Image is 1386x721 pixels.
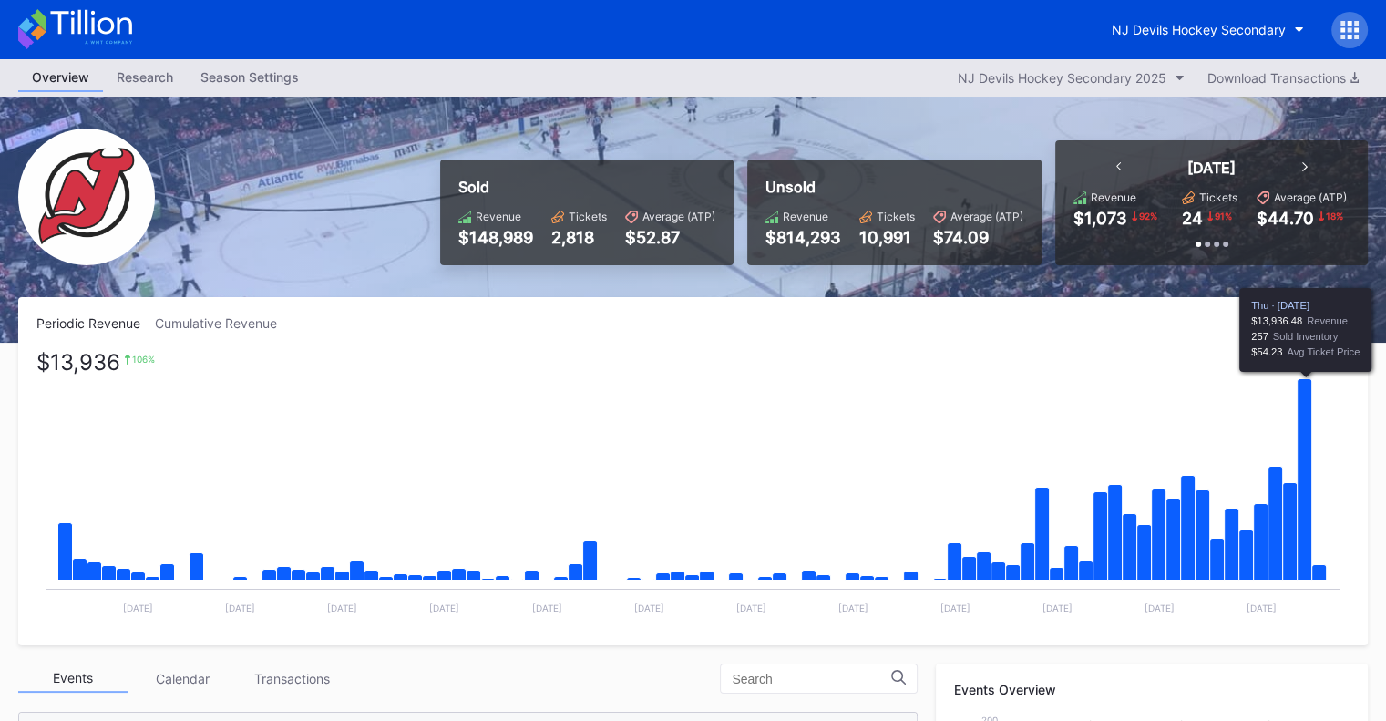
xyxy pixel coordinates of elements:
div: Events Overview [954,682,1350,697]
div: 18 % [1324,209,1345,223]
div: Revenue [476,210,521,223]
div: Periodic Revenue [36,315,155,331]
a: Research [103,64,187,92]
div: $13,936 [36,354,120,371]
div: $74.09 [933,228,1023,247]
text: [DATE] [1247,603,1277,613]
div: Research [103,64,187,90]
text: [DATE] [531,603,561,613]
div: Revenue [1091,191,1136,204]
text: [DATE] [123,603,153,613]
div: Cumulative Revenue [155,315,292,331]
input: Search [732,672,891,686]
div: Calendar [128,664,237,693]
div: 2,818 [551,228,607,247]
text: [DATE] [838,603,868,613]
div: 10,991 [859,228,915,247]
div: Tickets [569,210,607,223]
img: NJ_Devils_Hockey_Secondary.png [18,129,155,265]
div: [DATE] [1187,159,1236,177]
div: 92 % [1137,209,1159,223]
div: 106 % [132,354,155,365]
div: Download Transactions [1207,70,1359,86]
div: Average (ATP) [642,210,715,223]
a: Overview [18,64,103,92]
div: NJ Devils Hockey Secondary [1112,22,1286,37]
div: Transactions [237,664,346,693]
div: Unsold [765,178,1023,196]
div: $148,989 [458,228,533,247]
div: Sold [458,178,715,196]
div: $52.87 [625,228,715,247]
text: [DATE] [1042,603,1073,613]
button: NJ Devils Hockey Secondary [1098,13,1318,46]
text: [DATE] [1145,603,1175,613]
text: [DATE] [429,603,459,613]
text: [DATE] [327,603,357,613]
div: $44.70 [1257,209,1314,228]
div: 91 % [1213,209,1234,223]
div: Events [18,664,128,693]
text: [DATE] [736,603,766,613]
div: Revenue [783,210,828,223]
div: Average (ATP) [1274,191,1347,204]
div: 24 [1182,209,1203,228]
text: [DATE] [225,603,255,613]
button: Download Transactions [1198,66,1368,90]
div: $814,293 [765,228,841,247]
text: [DATE] [633,603,663,613]
div: NJ Devils Hockey Secondary 2025 [958,70,1166,86]
div: Tickets [1199,191,1237,204]
div: Average (ATP) [950,210,1023,223]
div: Season Settings [187,64,313,90]
svg: Chart title [36,354,1349,627]
button: NJ Devils Hockey Secondary 2025 [949,66,1194,90]
text: [DATE] [940,603,970,613]
div: $1,073 [1073,209,1127,228]
div: Tickets [877,210,915,223]
a: Season Settings [187,64,313,92]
